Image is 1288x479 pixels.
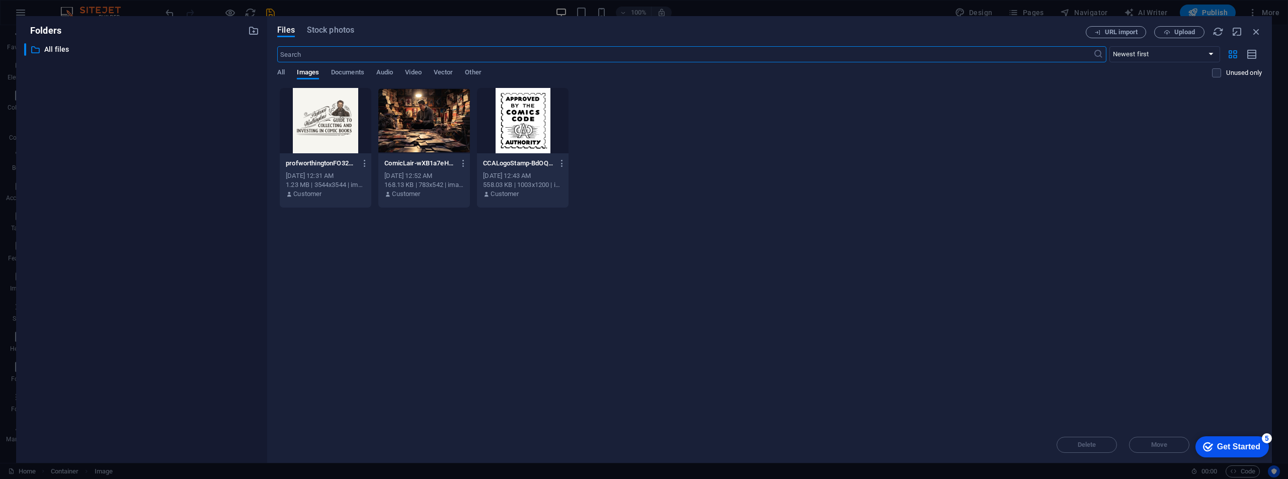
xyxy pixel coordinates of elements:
[74,2,85,12] div: 5
[24,24,61,37] p: Folders
[434,66,453,80] span: Vector
[392,189,420,199] p: Customer
[30,11,73,20] div: Get Started
[277,46,1093,62] input: Search
[483,159,553,168] p: CCALogoStamp-BdOQDZrVnprGz2UmpkL2_A.png
[376,66,393,80] span: Audio
[405,66,421,80] span: Video
[286,171,365,180] div: [DATE] 12:31 AM
[384,171,464,180] div: [DATE] 12:52 AM
[248,25,259,36] i: Create new folder
[307,24,354,36] span: Stock photos
[331,66,364,80] span: Documents
[297,66,319,80] span: Images
[1213,26,1224,37] i: Reload
[1226,68,1262,77] p: Displays only files that are not in use on the website. Files added during this session can still...
[1086,26,1146,38] button: URL import
[24,43,26,56] div: ​
[1105,29,1138,35] span: URL import
[293,189,321,199] p: Customer
[286,180,365,189] div: 1.23 MB | 3544x3544 | image/jpeg
[1232,26,1243,37] i: Minimize
[8,5,82,26] div: Get Started 5 items remaining, 0% complete
[483,171,562,180] div: [DATE] 12:43 AM
[277,66,285,80] span: All
[491,189,519,199] p: Customer
[44,44,240,55] p: All files
[1251,26,1262,37] i: Close
[384,180,464,189] div: 168.13 KB | 783x542 | image/jpeg
[1174,29,1195,35] span: Upload
[286,159,356,168] p: profworthingtonFO32194BAFF87V3Rev2-c0AaxKcYA7gps_VbcY8sdw.jpg
[465,66,481,80] span: Other
[483,180,562,189] div: 558.03 KB | 1003x1200 | image/png
[277,24,295,36] span: Files
[1154,26,1204,38] button: Upload
[384,159,455,168] p: ComicLair-wXB1a7eHQokgUjNkrOYd8Q.jpg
